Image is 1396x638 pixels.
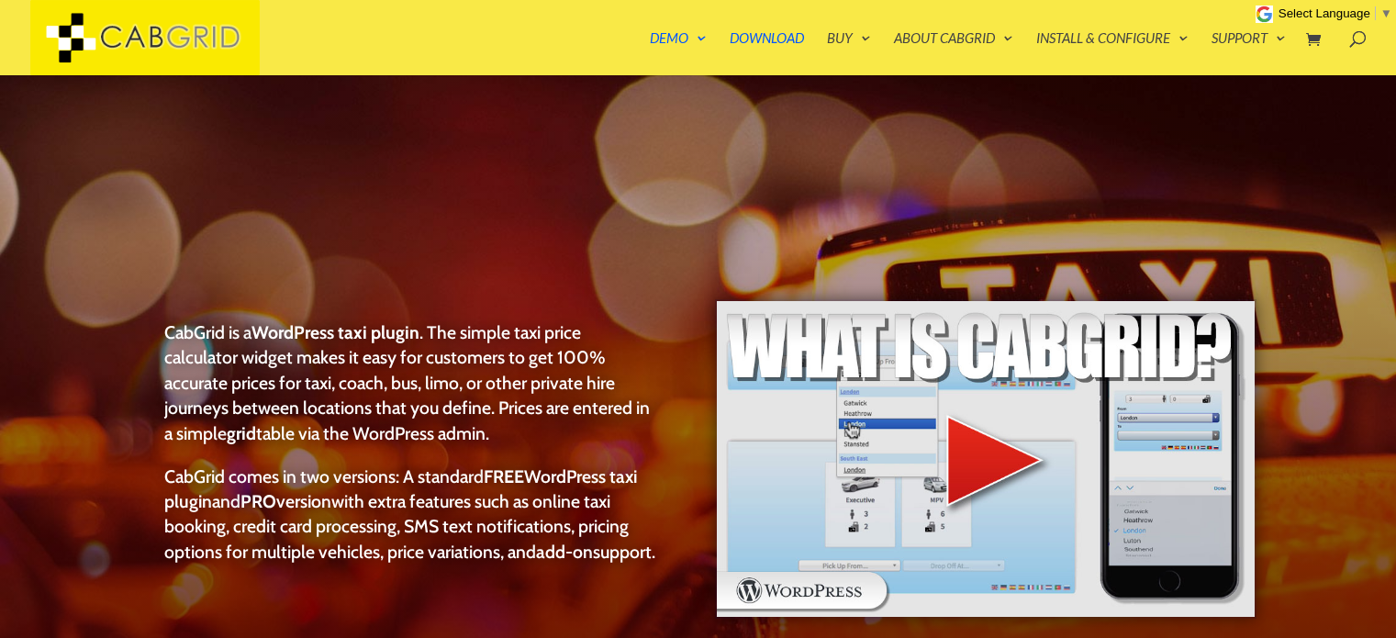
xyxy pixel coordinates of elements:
p: CabGrid is a . The simple taxi price calculator widget makes it easy for customers to get 100% ac... [164,320,657,465]
a: CabGrid Taxi Plugin [30,26,260,45]
span: ​ [1375,6,1376,20]
strong: WordPress taxi plugin [251,321,419,343]
a: add-on [536,541,593,563]
a: Select Language​ [1279,6,1392,20]
a: FREEWordPress taxi plugin [164,465,637,512]
span: ▼ [1380,6,1392,20]
p: CabGrid comes in two versions: A standard and with extra features such as online taxi booking, cr... [164,465,657,565]
strong: grid [227,422,256,444]
img: WordPress taxi booking plugin Intro Video [715,299,1256,619]
span: Select Language [1279,6,1370,20]
a: About CabGrid [894,31,1013,75]
a: Download [730,31,804,75]
a: Buy [827,31,871,75]
a: WordPress taxi booking plugin Intro Video [715,604,1256,622]
strong: FREE [484,465,524,487]
a: Install & Configure [1036,31,1189,75]
a: Demo [650,31,707,75]
a: PROversion [240,490,331,512]
strong: PRO [240,490,276,512]
a: Support [1212,31,1286,75]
